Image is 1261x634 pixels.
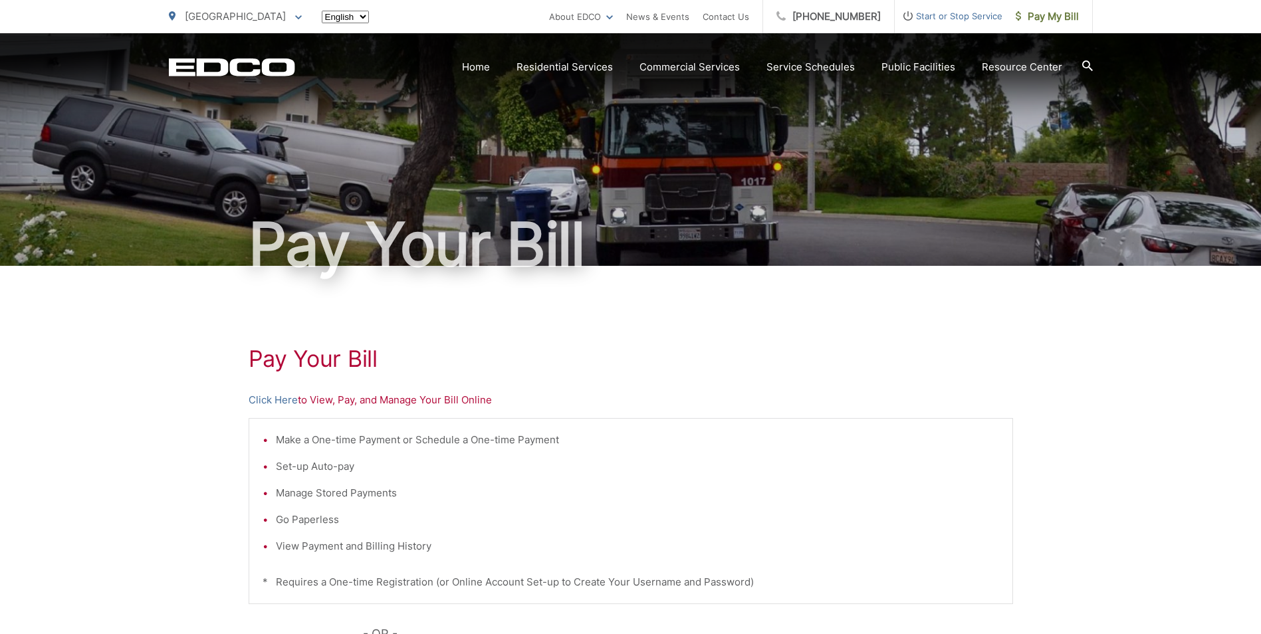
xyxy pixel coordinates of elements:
[185,10,286,23] span: [GEOGRAPHIC_DATA]
[276,512,999,528] li: Go Paperless
[276,538,999,554] li: View Payment and Billing History
[249,346,1013,372] h1: Pay Your Bill
[982,59,1062,75] a: Resource Center
[169,58,295,76] a: EDCD logo. Return to the homepage.
[276,485,999,501] li: Manage Stored Payments
[881,59,955,75] a: Public Facilities
[322,11,369,23] select: Select a language
[766,59,855,75] a: Service Schedules
[276,459,999,475] li: Set-up Auto-pay
[549,9,613,25] a: About EDCO
[263,574,999,590] p: * Requires a One-time Registration (or Online Account Set-up to Create Your Username and Password)
[169,211,1093,278] h1: Pay Your Bill
[1016,9,1079,25] span: Pay My Bill
[462,59,490,75] a: Home
[626,9,689,25] a: News & Events
[276,432,999,448] li: Make a One-time Payment or Schedule a One-time Payment
[703,9,749,25] a: Contact Us
[249,392,1013,408] p: to View, Pay, and Manage Your Bill Online
[516,59,613,75] a: Residential Services
[249,392,298,408] a: Click Here
[639,59,740,75] a: Commercial Services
